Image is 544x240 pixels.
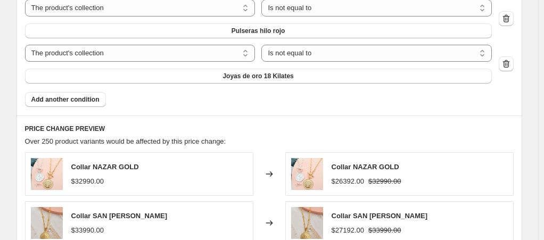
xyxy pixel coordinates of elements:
[368,225,401,236] strike: $33990.00
[31,207,63,239] img: 0001-19475770185_20210408_084530_0000_80x.png
[332,212,428,220] span: Collar SAN [PERSON_NAME]
[222,72,293,80] span: Joyas de oro 18 Kilates
[332,163,399,171] span: Collar NAZAR GOLD
[71,212,168,220] span: Collar SAN [PERSON_NAME]
[71,176,104,187] div: $32990.00
[291,158,323,190] img: COLL0003_80x.jpg
[25,125,514,133] h6: PRICE CHANGE PREVIEW
[71,163,139,171] span: Collar NAZAR GOLD
[25,69,492,84] button: Joyas de oro 18 Kilates
[368,176,401,187] strike: $32990.00
[25,137,226,145] span: Over 250 product variants would be affected by this price change:
[71,225,104,236] div: $33990.00
[31,158,63,190] img: COLL0003_80x.jpg
[232,27,285,35] span: Pulseras hilo rojo
[332,225,364,236] div: $27192.00
[332,176,364,187] div: $26392.00
[25,23,492,38] button: Pulseras hilo rojo
[291,207,323,239] img: 0001-19475770185_20210408_084530_0000_80x.png
[25,92,106,107] button: Add another condition
[31,95,100,104] span: Add another condition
